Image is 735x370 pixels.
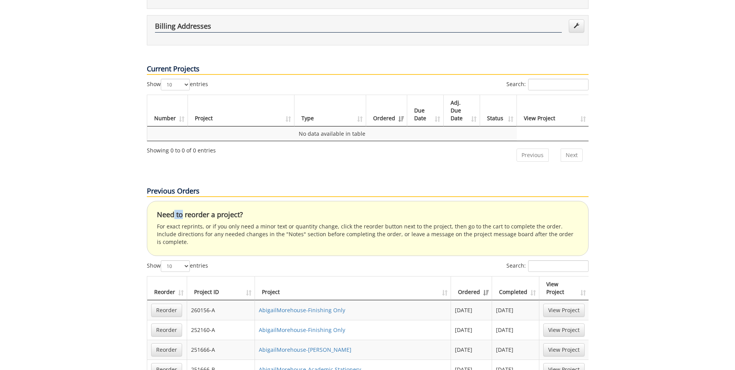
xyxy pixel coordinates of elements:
[517,95,589,126] th: View Project: activate to sort column ascending
[259,326,345,334] a: AbigailMorehouse-Finishing Only
[539,277,589,300] th: View Project: activate to sort column ascending
[155,22,562,33] h4: Billing Addresses
[161,79,190,90] select: Showentries
[366,95,407,126] th: Ordered: activate to sort column ascending
[294,95,366,126] th: Type: activate to sort column ascending
[157,223,578,246] p: For exact reprints, or if you only need a minor text or quantity change, click the reorder button...
[151,343,182,356] a: Reorder
[187,320,255,340] td: 252160-A
[147,277,187,300] th: Reorder: activate to sort column ascending
[492,320,539,340] td: [DATE]
[451,320,492,340] td: [DATE]
[516,149,549,162] a: Previous
[147,126,517,141] td: No data available in table
[451,277,492,300] th: Ordered: activate to sort column ascending
[451,300,492,320] td: [DATE]
[188,95,295,126] th: Project: activate to sort column ascending
[147,79,208,90] label: Show entries
[492,340,539,360] td: [DATE]
[187,340,255,360] td: 251666-A
[407,95,444,126] th: Due Date: activate to sort column ascending
[157,211,578,219] h4: Need to reorder a project?
[480,95,517,126] th: Status: activate to sort column ascending
[543,323,585,337] a: View Project
[506,79,589,90] label: Search:
[255,277,451,300] th: Project: activate to sort column ascending
[543,343,585,356] a: View Project
[561,149,583,162] a: Next
[147,186,589,197] p: Previous Orders
[451,340,492,360] td: [DATE]
[506,260,589,272] label: Search:
[259,306,345,314] a: AbigailMorehouse-Finishing Only
[187,300,255,320] td: 260156-A
[528,260,589,272] input: Search:
[528,79,589,90] input: Search:
[492,277,539,300] th: Completed: activate to sort column ascending
[147,95,188,126] th: Number: activate to sort column ascending
[151,304,182,317] a: Reorder
[147,260,208,272] label: Show entries
[161,260,190,272] select: Showentries
[543,304,585,317] a: View Project
[151,323,182,337] a: Reorder
[187,277,255,300] th: Project ID: activate to sort column ascending
[569,19,584,33] a: Edit Addresses
[492,300,539,320] td: [DATE]
[259,346,351,353] a: AbigailMorehouse-[PERSON_NAME]
[147,144,216,154] div: Showing 0 to 0 of 0 entries
[147,64,589,75] p: Current Projects
[444,95,480,126] th: Adj. Due Date: activate to sort column ascending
